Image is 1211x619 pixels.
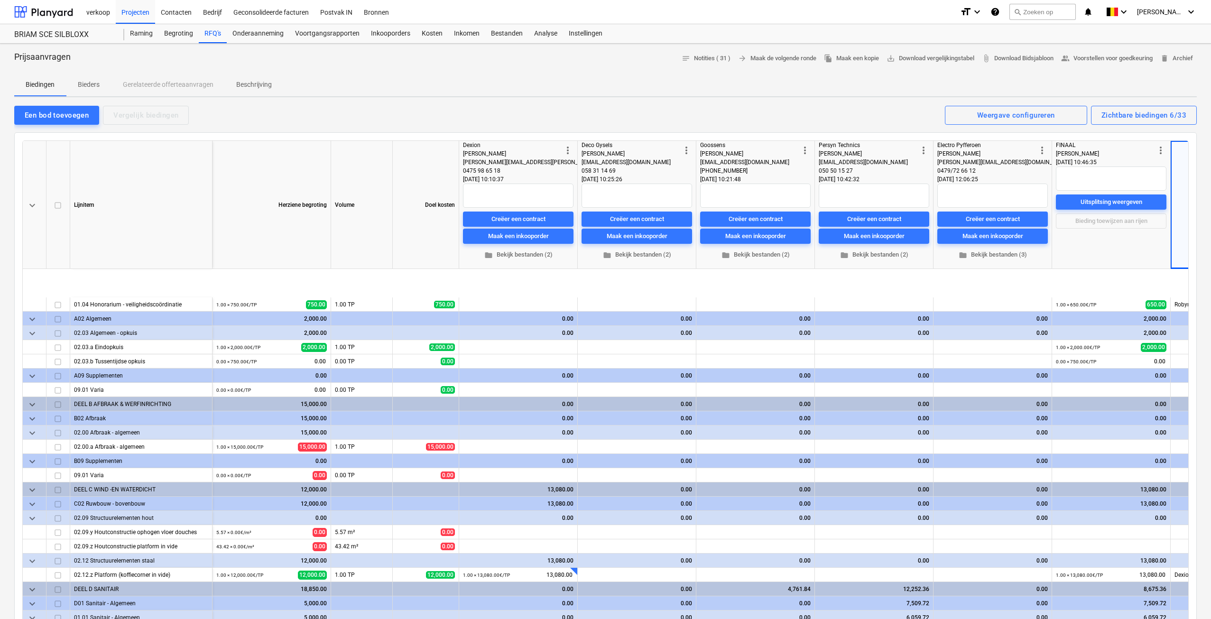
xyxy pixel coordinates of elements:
span: 2,000.00 [429,343,455,351]
div: 0.00 [819,554,929,568]
div: [PHONE_NUMBER] [700,166,799,175]
div: 0.00 [700,482,811,497]
div: Robyn [1171,297,1209,312]
small: 0.00 × 750.00€ / TP [1056,359,1096,364]
span: Notities ( 31 ) [682,53,730,64]
div: 0.00 [582,326,692,340]
i: keyboard_arrow_down [971,6,983,18]
div: 1.00 TP [331,440,393,454]
div: Creëer een contract [966,214,1020,225]
div: Volume [331,141,393,269]
a: Kosten [416,24,448,43]
div: [DATE] 12:06:25 [937,175,1048,184]
div: 0.00 [463,397,573,411]
div: 0.00 [819,312,929,326]
span: more_vert [562,145,573,156]
div: Herziene begroting [213,141,331,269]
small: 1.00 × 2,000.00€ / TP [1056,345,1100,350]
div: 0.00 [937,326,1048,340]
a: Inkooporders [365,24,416,43]
span: 2,000.00 [1141,343,1166,352]
div: 0.00 [937,369,1048,383]
small: 1.00 × 650.00€ / TP [1056,302,1096,307]
div: 12,000.00 [216,554,327,568]
span: more_vert [1155,145,1166,156]
div: Persyn Technics [819,141,918,149]
span: 0.00 [313,471,327,480]
a: Voortgangsrapporten [289,24,365,43]
button: Creëer een contract [819,212,929,227]
div: 0.00 [582,454,692,468]
div: 5.57 m² [331,525,393,539]
div: 0.00 [582,411,692,425]
span: Archief [1160,53,1193,64]
button: Maak een inkooporder [937,229,1048,244]
span: keyboard_arrow_down [27,200,38,211]
div: [DATE] 10:10:37 [463,175,573,184]
span: more_vert [681,145,692,156]
small: 1.00 × 15,000.00€ / TP [216,444,263,450]
span: 12,000.00 [298,571,327,580]
div: Lijnitem [70,141,213,269]
button: Bekijk bestanden (2) [463,248,573,262]
button: Archief [1156,51,1197,66]
span: Maak de volgende ronde [738,53,816,64]
div: 0.00 [1056,511,1166,525]
span: keyboard_arrow_down [27,584,38,595]
span: keyboard_arrow_down [27,413,38,425]
span: folder [959,250,967,259]
div: 0.00 [819,397,929,411]
button: Zoeken op [1009,4,1076,20]
div: 0.00 [819,369,929,383]
div: 15,000.00 [216,425,327,440]
div: 0.00 [819,482,929,497]
span: Bekijk bestanden (2) [823,249,925,260]
iframe: Chat Widget [1164,573,1211,619]
div: 0.00 [937,497,1048,511]
span: keyboard_arrow_down [27,399,38,410]
span: 0.00 [441,528,455,536]
button: Maak een kopie [820,51,883,66]
div: 0.00 [819,411,929,425]
div: 13,080.00 [1056,497,1166,511]
div: 0.00 TP [331,468,393,482]
small: 5.57 × 0.00€ / m² [216,530,251,535]
div: 0.00 [937,554,1048,568]
div: 12,000.00 [216,482,327,497]
div: 13,080.00 [1056,554,1166,568]
span: folder [721,250,730,259]
button: Zichtbare biedingen 6/33 [1091,106,1197,125]
div: Maak een inkooporder [844,231,905,242]
span: 0.00 [441,543,455,550]
div: DEEL B AFBRAAK & WERFINRICHTING [74,397,208,411]
small: 0.00 × 0.00€ / TP [216,388,251,393]
div: [PERSON_NAME] [1056,149,1155,158]
button: Maak een inkooporder [819,229,929,244]
span: [PERSON_NAME][EMAIL_ADDRESS][DOMAIN_NAME] [937,159,1070,166]
div: 0.00 [700,411,811,425]
div: 0.00 [700,497,811,511]
span: keyboard_arrow_down [27,427,38,439]
span: keyboard_arrow_down [27,314,38,325]
div: 0.00 [463,411,573,425]
div: 02.00 Afbraak - algemeen [74,425,208,439]
div: Goossens [700,141,799,149]
div: 02.09 Structuurelementen hout [74,511,208,525]
div: 0475 98 65 18 [463,166,562,175]
div: 02.00.a Afbraak - algemeen [74,440,208,453]
div: 1.00 TP [331,340,393,354]
div: 02.03 Algemeen - opkuis [74,326,208,340]
div: 0.00 [819,454,929,468]
div: 0.00 [216,369,327,383]
div: DEEL C WIND -EN WATERDICHT [74,482,208,496]
span: keyboard_arrow_down [27,513,38,524]
a: Bestanden [485,24,528,43]
span: 0.00 [314,358,327,366]
div: 0.00 [582,397,692,411]
button: Maak een inkooporder [700,229,811,244]
span: [EMAIL_ADDRESS][DOMAIN_NAME] [582,159,671,166]
div: Een bod toevoegen [25,109,89,121]
button: Weergave configureren [945,106,1087,125]
span: keyboard_arrow_down [27,370,38,382]
div: Onderaanneming [227,24,289,43]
